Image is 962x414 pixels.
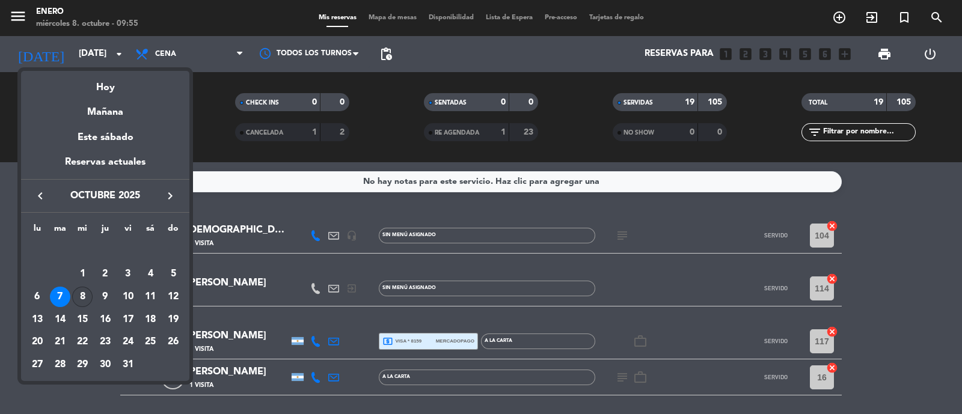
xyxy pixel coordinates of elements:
[95,287,115,307] div: 9
[27,355,47,375] div: 27
[139,263,162,285] td: 4 de octubre de 2025
[139,222,162,240] th: sábado
[27,309,47,330] div: 13
[94,308,117,331] td: 16 de octubre de 2025
[27,332,47,352] div: 20
[71,308,94,331] td: 15 de octubre de 2025
[94,330,117,353] td: 23 de octubre de 2025
[49,285,72,308] td: 7 de octubre de 2025
[95,332,115,352] div: 23
[94,353,117,376] td: 30 de octubre de 2025
[72,332,93,352] div: 22
[117,285,139,308] td: 10 de octubre de 2025
[162,308,185,331] td: 19 de octubre de 2025
[117,263,139,285] td: 3 de octubre de 2025
[95,264,115,284] div: 2
[72,355,93,375] div: 29
[71,285,94,308] td: 8 de octubre de 2025
[26,285,49,308] td: 6 de octubre de 2025
[163,264,183,284] div: 5
[139,308,162,331] td: 18 de octubre de 2025
[26,222,49,240] th: lunes
[51,188,159,204] span: octubre 2025
[27,287,47,307] div: 6
[140,264,161,284] div: 4
[72,287,93,307] div: 8
[26,353,49,376] td: 27 de octubre de 2025
[95,355,115,375] div: 30
[118,332,138,352] div: 24
[159,188,181,204] button: keyboard_arrow_right
[163,287,183,307] div: 12
[50,332,70,352] div: 21
[117,308,139,331] td: 17 de octubre de 2025
[95,309,115,330] div: 16
[117,330,139,353] td: 24 de octubre de 2025
[71,222,94,240] th: miércoles
[72,309,93,330] div: 15
[162,285,185,308] td: 12 de octubre de 2025
[117,353,139,376] td: 31 de octubre de 2025
[162,330,185,353] td: 26 de octubre de 2025
[139,330,162,353] td: 25 de octubre de 2025
[118,287,138,307] div: 10
[117,222,139,240] th: viernes
[50,355,70,375] div: 28
[140,332,161,352] div: 25
[118,309,138,330] div: 17
[21,96,189,120] div: Mañana
[118,355,138,375] div: 31
[33,189,47,203] i: keyboard_arrow_left
[140,287,161,307] div: 11
[29,188,51,204] button: keyboard_arrow_left
[26,330,49,353] td: 20 de octubre de 2025
[50,287,70,307] div: 7
[49,330,72,353] td: 21 de octubre de 2025
[71,353,94,376] td: 29 de octubre de 2025
[140,309,161,330] div: 18
[163,309,183,330] div: 19
[94,263,117,285] td: 2 de octubre de 2025
[26,240,185,263] td: OCT.
[21,71,189,96] div: Hoy
[71,263,94,285] td: 1 de octubre de 2025
[94,285,117,308] td: 9 de octubre de 2025
[139,285,162,308] td: 11 de octubre de 2025
[162,263,185,285] td: 5 de octubre de 2025
[71,330,94,353] td: 22 de octubre de 2025
[162,222,185,240] th: domingo
[49,353,72,376] td: 28 de octubre de 2025
[21,154,189,179] div: Reservas actuales
[49,308,72,331] td: 14 de octubre de 2025
[163,189,177,203] i: keyboard_arrow_right
[49,222,72,240] th: martes
[163,332,183,352] div: 26
[94,222,117,240] th: jueves
[26,308,49,331] td: 13 de octubre de 2025
[21,121,189,154] div: Este sábado
[72,264,93,284] div: 1
[50,309,70,330] div: 14
[118,264,138,284] div: 3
